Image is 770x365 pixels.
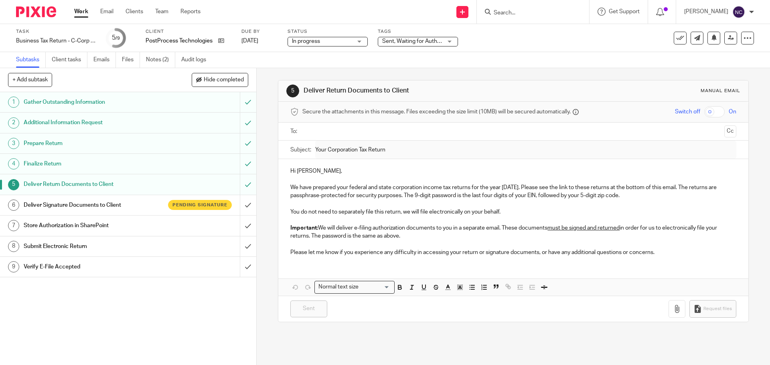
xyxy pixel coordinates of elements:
span: [DATE] [241,38,258,44]
input: Sent [290,300,327,318]
div: 5 [112,33,120,42]
button: Request files [689,300,736,318]
p: PostProcess Technologies Inc [146,37,214,45]
div: 8 [8,241,19,252]
div: 2 [8,117,19,129]
label: To: [290,127,299,135]
div: 9 [8,261,19,272]
div: 1 [8,97,19,108]
a: Notes (2) [146,52,175,68]
input: Search for option [361,283,390,291]
div: 6 [8,200,19,211]
a: Client tasks [52,52,87,68]
a: Email [100,8,113,16]
label: Due by [241,28,278,35]
div: Manual email [701,88,740,94]
button: Cc [724,125,736,137]
input: Search [493,10,565,17]
strong: Important: [290,225,318,231]
h1: Deliver Signature Documents to Client [24,199,162,211]
span: Switch off [675,108,700,116]
span: Get Support [609,9,640,14]
p: We will deliver e-filing authorization documents to you in a separate email. These documents in o... [290,224,736,240]
a: Clients [126,8,143,16]
div: 7 [8,220,19,231]
a: Work [74,8,88,16]
h1: Deliver Return Documents to Client [24,178,162,190]
a: Files [122,52,140,68]
a: Audit logs [181,52,212,68]
span: Pending signature [172,202,227,208]
label: Client [146,28,231,35]
a: Emails [93,52,116,68]
button: + Add subtask [8,73,52,87]
img: Pixie [16,6,56,17]
div: 4 [8,158,19,169]
span: Hide completed [204,77,244,83]
label: Tags [378,28,458,35]
h1: Prepare Return [24,137,162,149]
span: Sent, Waiting for Authorization + 2 [382,38,467,44]
h1: Verify E-File Accepted [24,261,162,273]
h1: Additional Information Request [24,117,162,129]
div: Search for option [314,281,395,293]
p: Please let me know if you experience any difficulty in accessing your return or signature documen... [290,248,736,256]
h1: Submit Electronic Return [24,240,162,252]
a: Subtasks [16,52,46,68]
span: In progress [292,38,320,44]
u: must be signed and returned [547,225,620,231]
button: Hide completed [192,73,248,87]
h1: Store Authorization in SharePoint [24,220,162,232]
a: Reports [180,8,201,16]
h1: Gather Outstanding Information [24,96,162,108]
div: 5 [286,85,299,97]
span: Secure the attachments in this message. Files exceeding the size limit (10MB) will be secured aut... [302,108,571,116]
a: Team [155,8,168,16]
span: Normal text size [316,283,360,291]
span: Request files [703,306,732,312]
small: /9 [115,36,120,40]
p: We have prepared your federal and state corporation income tax returns for the year [DATE]. Pleas... [290,184,736,200]
img: svg%3E [732,6,745,18]
div: 5 [8,179,19,190]
p: Hi [PERSON_NAME], [290,167,736,175]
h1: Deliver Return Documents to Client [304,87,531,95]
p: [PERSON_NAME] [684,8,728,16]
h1: Finalize Return [24,158,162,170]
label: Task [16,28,96,35]
div: 3 [8,138,19,149]
p: You do not need to separately file this return, we will file electronically on your behalf. [290,208,736,216]
span: On [729,108,736,116]
label: Status [288,28,368,35]
label: Subject: [290,146,311,154]
div: Business Tax Return - C-Corp - On Extension [16,37,96,45]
